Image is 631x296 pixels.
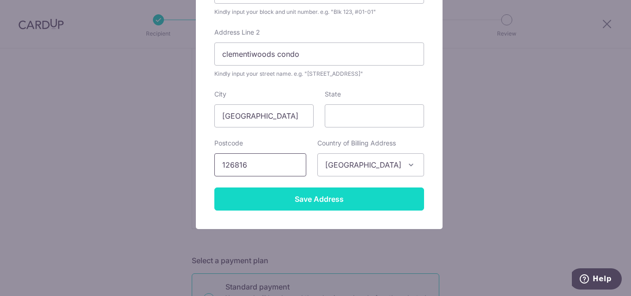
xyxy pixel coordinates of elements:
[214,90,226,99] label: City
[317,153,424,176] span: Singapore
[572,268,622,291] iframe: Opens a widget where you can find more information
[214,187,424,211] input: Save Address
[325,90,341,99] label: State
[317,139,396,148] label: Country of Billing Address
[214,69,424,79] div: Kindly input your street name. e.g. "[STREET_ADDRESS]"
[214,139,243,148] label: Postcode
[318,154,424,176] span: Singapore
